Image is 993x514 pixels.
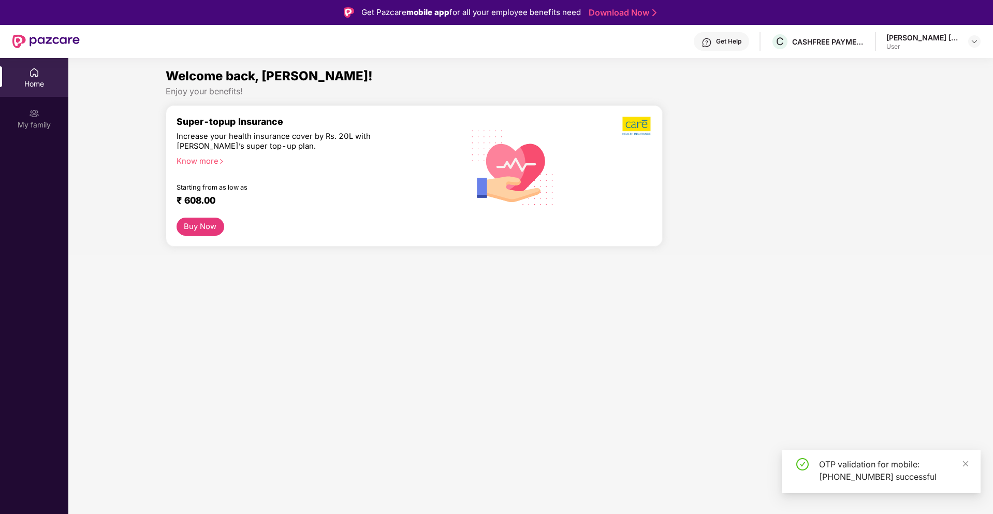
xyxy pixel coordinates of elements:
[886,33,959,42] div: [PERSON_NAME] [PERSON_NAME]
[177,156,448,164] div: Know more
[962,460,969,467] span: close
[970,37,979,46] img: svg+xml;base64,PHN2ZyBpZD0iRHJvcGRvd24tMzJ4MzIiIHhtbG5zPSJodHRwOi8vd3d3LnczLm9yZy8yMDAwL3N2ZyIgd2...
[622,116,652,136] img: b5dec4f62d2307b9de63beb79f102df3.png
[29,108,39,119] img: svg+xml;base64,PHN2ZyB3aWR0aD0iMjAiIGhlaWdodD0iMjAiIHZpZXdCb3g9IjAgMCAyMCAyMCIgZmlsbD0ibm9uZSIgeG...
[29,67,39,78] img: svg+xml;base64,PHN2ZyBpZD0iSG9tZSIgeG1sbnM9Imh0dHA6Ly93d3cudzMub3JnLzIwMDAvc3ZnIiB3aWR0aD0iMjAiIG...
[652,7,656,18] img: Stroke
[177,195,444,207] div: ₹ 608.00
[406,7,449,17] strong: mobile app
[716,37,741,46] div: Get Help
[792,37,865,47] div: CASHFREE PAYMENTS INDIA PVT. LTD.
[819,458,968,483] div: OTP validation for mobile: [PHONE_NUMBER] successful
[344,7,354,18] img: Logo
[886,42,959,51] div: User
[218,159,224,164] span: right
[12,35,80,48] img: New Pazcare Logo
[463,117,562,217] img: svg+xml;base64,PHN2ZyB4bWxucz0iaHR0cDovL3d3dy53My5vcmcvMjAwMC9zdmciIHhtbG5zOnhsaW5rPSJodHRwOi8vd3...
[177,116,454,127] div: Super-topup Insurance
[796,458,809,470] span: check-circle
[177,183,410,191] div: Starting from as low as
[166,86,896,97] div: Enjoy your benefits!
[361,6,581,19] div: Get Pazcare for all your employee benefits need
[702,37,712,48] img: svg+xml;base64,PHN2ZyBpZD0iSGVscC0zMngzMiIgeG1sbnM9Imh0dHA6Ly93d3cudzMub3JnLzIwMDAvc3ZnIiB3aWR0aD...
[776,35,784,48] span: C
[589,7,653,18] a: Download Now
[177,132,409,152] div: Increase your health insurance cover by Rs. 20L with [PERSON_NAME]’s super top-up plan.
[166,68,373,83] span: Welcome back, [PERSON_NAME]!
[177,218,224,236] button: Buy Now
